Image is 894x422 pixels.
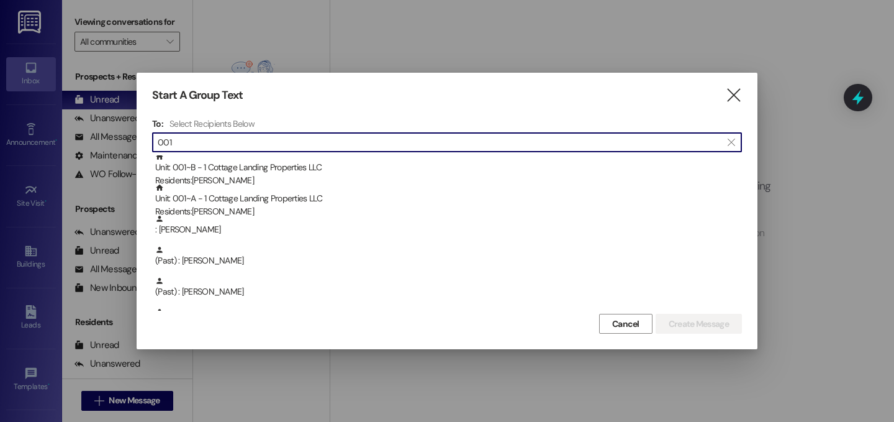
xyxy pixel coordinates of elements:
[152,214,742,245] div: : [PERSON_NAME]
[152,277,742,308] div: (Past) : [PERSON_NAME]
[152,118,163,129] h3: To:
[155,308,742,329] div: (Past) : [PERSON_NAME]
[155,245,742,267] div: (Past) : [PERSON_NAME]
[158,134,721,151] input: Search for any contact or apartment
[152,308,742,339] div: (Past) : [PERSON_NAME]
[721,133,741,152] button: Clear text
[155,214,742,236] div: : [PERSON_NAME]
[155,183,742,219] div: Unit: 001~A - 1 Cottage Landing Properties LLC
[656,314,742,334] button: Create Message
[155,205,742,218] div: Residents: [PERSON_NAME]
[152,88,243,103] h3: Start A Group Text
[728,137,734,147] i: 
[155,152,742,188] div: Unit: 001~B - 1 Cottage Landing Properties LLC
[599,314,652,334] button: Cancel
[669,318,729,331] span: Create Message
[155,174,742,187] div: Residents: [PERSON_NAME]
[169,118,255,129] h4: Select Recipients Below
[155,277,742,298] div: (Past) : [PERSON_NAME]
[152,245,742,277] div: (Past) : [PERSON_NAME]
[152,183,742,214] div: Unit: 001~A - 1 Cottage Landing Properties LLCResidents:[PERSON_NAME]
[152,152,742,183] div: Unit: 001~B - 1 Cottage Landing Properties LLCResidents:[PERSON_NAME]
[612,318,639,331] span: Cancel
[725,89,742,102] i: 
